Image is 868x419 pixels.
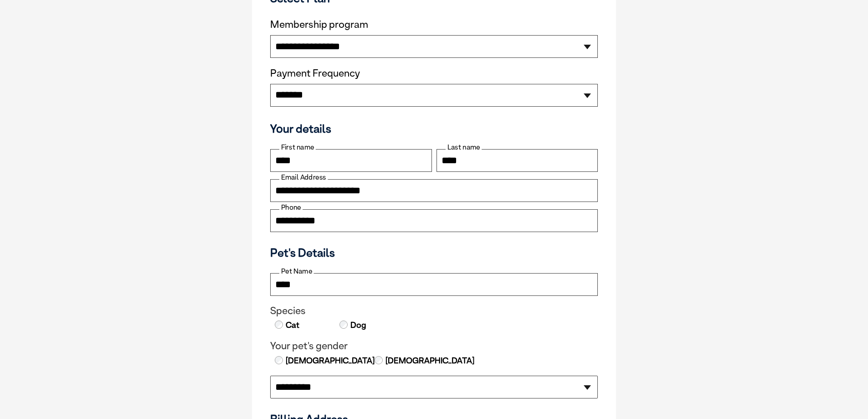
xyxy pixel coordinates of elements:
[270,19,598,31] label: Membership program
[270,340,598,352] legend: Your pet's gender
[279,143,316,151] label: First name
[279,203,303,212] label: Phone
[285,355,375,367] label: [DEMOGRAPHIC_DATA]
[349,319,366,331] label: Dog
[285,319,299,331] label: Cat
[385,355,474,367] label: [DEMOGRAPHIC_DATA]
[446,143,482,151] label: Last name
[270,122,598,135] h3: Your details
[270,67,360,79] label: Payment Frequency
[267,246,601,259] h3: Pet's Details
[279,173,328,181] label: Email Address
[270,305,598,317] legend: Species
